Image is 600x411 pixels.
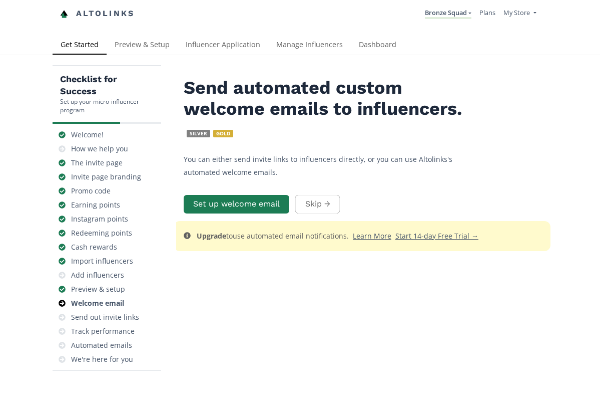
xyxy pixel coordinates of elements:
[71,256,133,266] div: Import influencers
[71,298,124,308] div: Welcome email
[503,8,530,17] span: My Store
[178,36,268,56] a: Influencer Application
[71,242,117,252] div: Cash rewards
[295,195,339,214] button: Skip →
[210,117,233,142] a: GOLD
[71,172,141,182] div: Invite page branding
[197,231,226,241] strong: Upgrade
[71,144,128,154] div: How we help you
[60,97,154,114] div: Set up your micro-influencer program
[71,186,111,196] div: Promo code
[395,231,478,241] a: Start 14-day Free Trial →
[184,153,484,178] p: You can either send invite links to influencers directly, or you can use Altolinks's automated we...
[353,231,391,241] a: Learn More
[503,8,536,20] a: My Store
[60,10,68,18] img: favicon-32x32.png
[71,284,125,294] div: Preview & setup
[479,8,495,17] a: Plans
[184,78,484,141] h2: Send automated custom welcome emails to influencers.
[71,214,128,224] div: Instagram points
[351,36,404,56] a: Dashboard
[71,326,135,336] div: Track performance
[71,200,120,210] div: Earning points
[71,228,132,238] div: Redeeming points
[71,340,132,350] div: Automated emails
[187,130,210,137] span: SILVER
[60,6,135,22] a: Altolinks
[184,117,210,142] a: SILVER
[107,36,178,56] a: Preview & Setup
[71,158,123,168] div: The invite page
[213,130,233,137] span: GOLD
[197,231,478,241] span: to use automated email notifications.
[71,354,133,364] div: We're here for you
[71,312,139,322] div: Send out invite links
[60,73,154,97] h5: Checklist for Success
[184,195,289,214] button: Set up welcome email
[425,8,471,19] a: Bronze Squad
[53,36,107,56] a: Get Started
[268,36,351,56] a: Manage Influencers
[71,270,124,280] div: Add influencers
[71,130,104,140] div: Welcome!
